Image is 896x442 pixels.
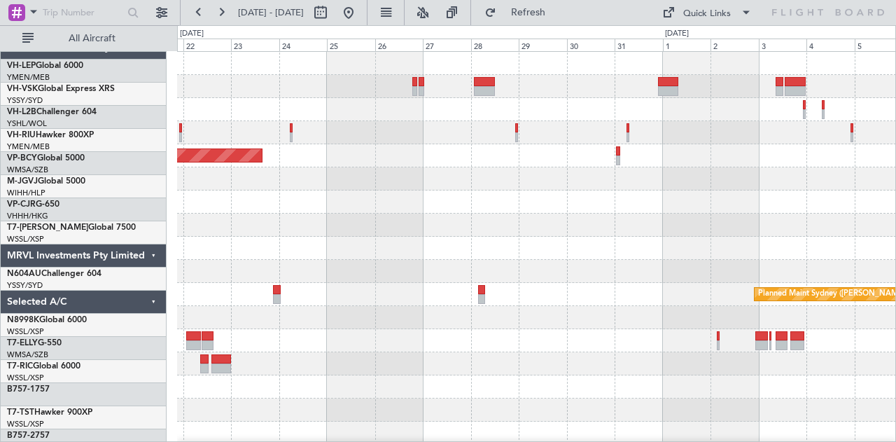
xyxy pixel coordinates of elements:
[567,39,615,51] div: 30
[7,362,33,371] span: T7-RIC
[7,339,38,347] span: T7-ELLY
[7,141,50,152] a: YMEN/MEB
[7,72,50,83] a: YMEN/MEB
[7,85,115,93] a: VH-VSKGlobal Express XRS
[499,8,558,18] span: Refresh
[806,39,855,51] div: 4
[7,154,85,163] a: VP-BCYGlobal 5000
[665,28,689,40] div: [DATE]
[7,154,37,163] span: VP-BCY
[471,39,519,51] div: 28
[663,39,711,51] div: 1
[7,339,62,347] a: T7-ELLYG-550
[7,316,87,324] a: N8998KGlobal 6000
[231,39,279,51] div: 23
[423,39,471,51] div: 27
[7,350,48,360] a: WMSA/SZB
[683,7,731,21] div: Quick Links
[7,85,38,93] span: VH-VSK
[180,28,204,40] div: [DATE]
[279,39,328,51] div: 24
[478,1,562,24] button: Refresh
[7,177,38,186] span: M-JGVJ
[7,362,80,371] a: T7-RICGlobal 6000
[7,211,48,221] a: VHHH/HKG
[519,39,567,51] div: 29
[7,385,50,394] a: B757-1757
[7,131,94,139] a: VH-RIUHawker 800XP
[7,270,101,278] a: N604AUChallenger 604
[7,234,44,244] a: WSSL/XSP
[7,62,83,70] a: VH-LEPGlobal 6000
[655,1,759,24] button: Quick Links
[7,177,85,186] a: M-JGVJGlobal 5000
[7,200,36,209] span: VP-CJR
[7,165,48,175] a: WMSA/SZB
[7,108,97,116] a: VH-L2BChallenger 604
[43,2,123,23] input: Trip Number
[327,39,375,51] div: 25
[7,270,41,278] span: N604AU
[7,131,36,139] span: VH-RIU
[7,188,45,198] a: WIHH/HLP
[7,316,39,324] span: N8998K
[7,62,36,70] span: VH-LEP
[183,39,232,51] div: 22
[7,223,88,232] span: T7-[PERSON_NAME]
[15,27,152,50] button: All Aircraft
[7,326,44,337] a: WSSL/XSP
[7,419,44,429] a: WSSL/XSP
[7,118,47,129] a: YSHL/WOL
[7,431,35,440] span: B757-2
[36,34,148,43] span: All Aircraft
[7,408,34,417] span: T7-TST
[7,280,43,291] a: YSSY/SYD
[7,108,36,116] span: VH-L2B
[615,39,663,51] div: 31
[7,408,92,417] a: T7-TSTHawker 900XP
[7,385,35,394] span: B757-1
[710,39,759,51] div: 2
[759,39,807,51] div: 3
[7,200,59,209] a: VP-CJRG-650
[7,373,44,383] a: WSSL/XSP
[7,431,50,440] a: B757-2757
[7,95,43,106] a: YSSY/SYD
[238,6,304,19] span: [DATE] - [DATE]
[375,39,423,51] div: 26
[7,223,136,232] a: T7-[PERSON_NAME]Global 7500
